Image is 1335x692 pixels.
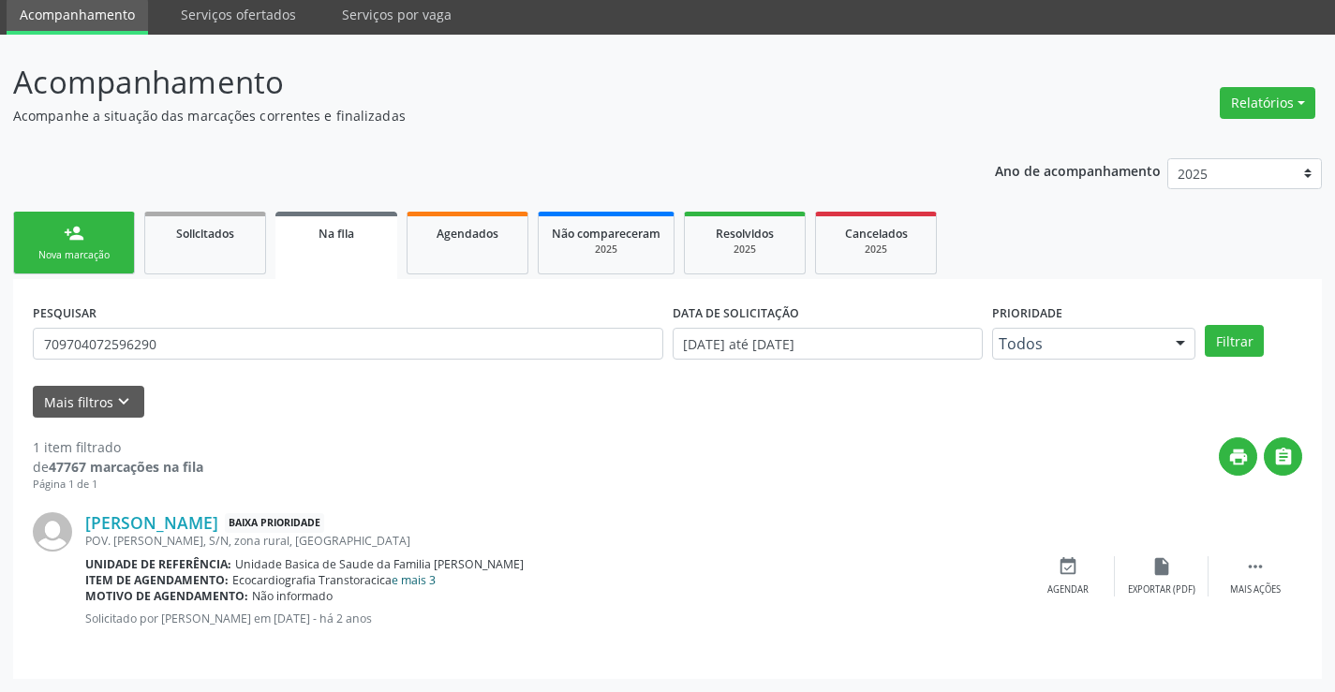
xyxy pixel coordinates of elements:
[673,328,983,360] input: Selecione um intervalo
[33,299,96,328] label: PESQUISAR
[1220,87,1315,119] button: Relatórios
[437,226,498,242] span: Agendados
[33,512,72,552] img: img
[319,226,354,242] span: Na fila
[995,158,1161,182] p: Ano de acompanhamento
[13,59,929,106] p: Acompanhamento
[33,457,203,477] div: de
[33,386,144,419] button: Mais filtroskeyboard_arrow_down
[225,513,324,533] span: Baixa Prioridade
[1151,556,1172,577] i: insert_drive_file
[1047,583,1089,596] div: Agendar
[85,572,229,588] b: Item de agendamento:
[1058,556,1078,577] i: event_available
[1128,583,1195,596] div: Exportar (PDF)
[1230,583,1281,596] div: Mais ações
[85,611,1021,626] p: Solicitado por [PERSON_NAME] em [DATE] - há 2 anos
[235,556,524,572] span: Unidade Basica de Saude da Familia [PERSON_NAME]
[85,512,218,533] a: [PERSON_NAME]
[252,588,333,604] span: Não informado
[33,477,203,493] div: Página 1 de 1
[113,391,134,412] i: keyboard_arrow_down
[552,226,660,242] span: Não compareceram
[999,334,1158,353] span: Todos
[33,328,663,360] input: Nome, CNS
[845,226,908,242] span: Cancelados
[829,243,923,257] div: 2025
[392,572,436,588] a: e mais 3
[1228,447,1249,467] i: print
[992,299,1062,328] label: Prioridade
[1273,447,1294,467] i: 
[552,243,660,257] div: 2025
[232,572,436,588] span: Ecocardiografia Transtoracica
[64,223,84,243] div: person_add
[176,226,234,242] span: Solicitados
[1219,437,1257,476] button: print
[1205,325,1264,357] button: Filtrar
[698,243,792,257] div: 2025
[27,248,121,262] div: Nova marcação
[13,106,929,125] p: Acompanhe a situação das marcações correntes e finalizadas
[49,458,203,476] strong: 47767 marcações na fila
[716,226,774,242] span: Resolvidos
[1245,556,1266,577] i: 
[85,533,1021,549] div: POV. [PERSON_NAME], S/N, zona rural, [GEOGRAPHIC_DATA]
[33,437,203,457] div: 1 item filtrado
[85,556,231,572] b: Unidade de referência:
[85,588,248,604] b: Motivo de agendamento:
[673,299,799,328] label: DATA DE SOLICITAÇÃO
[1264,437,1302,476] button: 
